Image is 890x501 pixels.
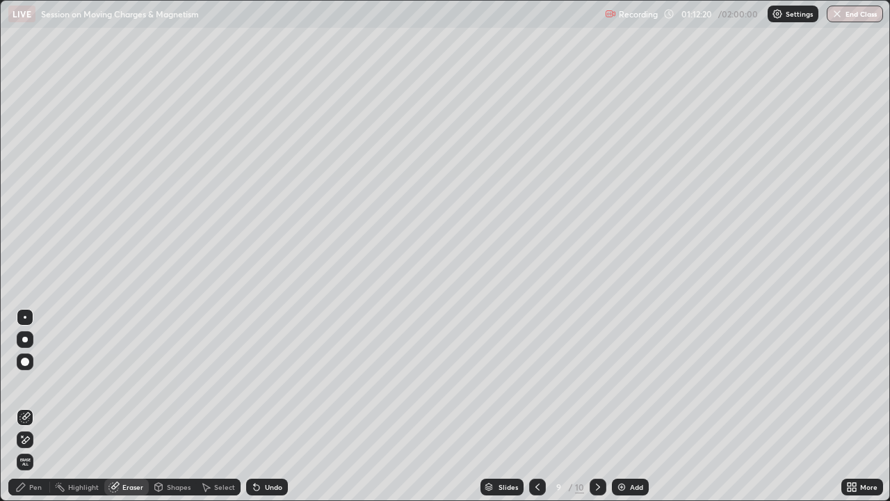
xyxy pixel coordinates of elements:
div: Eraser [122,484,143,491]
div: More [860,484,877,491]
p: Settings [786,10,813,17]
button: End Class [827,6,883,22]
img: class-settings-icons [772,8,783,19]
p: Recording [619,9,658,19]
div: 9 [551,483,565,491]
div: 10 [575,481,584,493]
div: / [568,483,572,491]
img: recording.375f2c34.svg [605,8,616,19]
div: Undo [265,484,282,491]
div: Select [214,484,235,491]
div: Highlight [68,484,99,491]
div: Slides [499,484,518,491]
img: end-class-cross [832,8,843,19]
div: Add [630,484,643,491]
img: add-slide-button [616,482,627,493]
div: Pen [29,484,42,491]
p: Session on Moving Charges & Magnetism [41,8,199,19]
p: LIVE [13,8,31,19]
span: Erase all [17,458,33,466]
div: Shapes [167,484,191,491]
